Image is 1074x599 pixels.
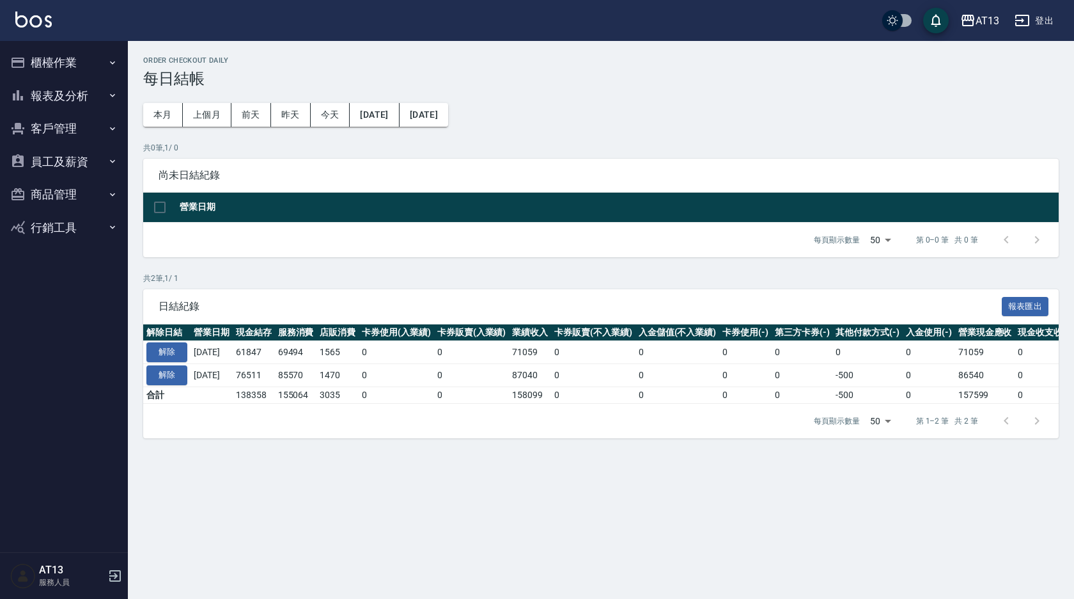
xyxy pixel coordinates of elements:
[772,387,833,403] td: 0
[143,142,1059,154] p: 共 0 筆, 1 / 0
[832,324,903,341] th: 其他付款方式(-)
[231,103,271,127] button: 前天
[955,364,1015,387] td: 86540
[635,364,720,387] td: 0
[635,324,720,341] th: 入金儲值(不入業績)
[316,364,359,387] td: 1470
[316,341,359,364] td: 1565
[146,342,187,362] button: 解除
[191,341,233,364] td: [DATE]
[814,234,860,246] p: 每頁顯示數量
[832,387,903,403] td: -500
[832,364,903,387] td: -500
[509,387,551,403] td: 158099
[1009,9,1059,33] button: 登出
[434,341,510,364] td: 0
[143,70,1059,88] h3: 每日結帳
[635,341,720,364] td: 0
[903,341,955,364] td: 0
[176,193,1059,223] th: 營業日期
[551,341,635,364] td: 0
[719,341,772,364] td: 0
[191,364,233,387] td: [DATE]
[159,300,1002,313] span: 日結紀錄
[311,103,350,127] button: 今天
[772,364,833,387] td: 0
[903,324,955,341] th: 入金使用(-)
[955,341,1015,364] td: 71059
[39,577,104,588] p: 服務人員
[233,324,275,341] th: 現金結存
[233,341,275,364] td: 61847
[551,364,635,387] td: 0
[350,103,399,127] button: [DATE]
[903,364,955,387] td: 0
[923,8,949,33] button: save
[814,415,860,427] p: 每頁顯示數量
[400,103,448,127] button: [DATE]
[233,387,275,403] td: 138358
[143,387,191,403] td: 合計
[233,364,275,387] td: 76511
[146,365,187,385] button: 解除
[635,387,720,403] td: 0
[143,56,1059,65] h2: Order checkout daily
[772,341,833,364] td: 0
[719,324,772,341] th: 卡券使用(-)
[10,563,36,589] img: Person
[271,103,311,127] button: 昨天
[159,169,1043,182] span: 尚未日結紀錄
[5,178,123,211] button: 商品管理
[916,234,978,246] p: 第 0–0 筆 共 0 筆
[5,79,123,113] button: 報表及分析
[5,211,123,244] button: 行銷工具
[832,341,903,364] td: 0
[772,324,833,341] th: 第三方卡券(-)
[955,8,1004,34] button: AT13
[39,564,104,577] h5: AT13
[359,364,434,387] td: 0
[1002,297,1049,317] button: 報表匯出
[359,324,434,341] th: 卡券使用(入業績)
[143,324,191,341] th: 解除日結
[976,13,999,29] div: AT13
[143,273,1059,284] p: 共 2 筆, 1 / 1
[865,223,896,257] div: 50
[551,387,635,403] td: 0
[316,324,359,341] th: 店販消費
[865,404,896,438] div: 50
[955,324,1015,341] th: 營業現金應收
[509,341,551,364] td: 71059
[903,387,955,403] td: 0
[275,324,317,341] th: 服務消費
[5,145,123,179] button: 員工及薪資
[183,103,231,127] button: 上個月
[275,364,317,387] td: 85570
[434,387,510,403] td: 0
[509,364,551,387] td: 87040
[434,364,510,387] td: 0
[1002,299,1049,312] a: 報表匯出
[955,387,1015,403] td: 157599
[719,387,772,403] td: 0
[916,415,978,427] p: 第 1–2 筆 共 2 筆
[5,46,123,79] button: 櫃檯作業
[434,324,510,341] th: 卡券販賣(入業績)
[275,387,317,403] td: 155064
[316,387,359,403] td: 3035
[719,364,772,387] td: 0
[551,324,635,341] th: 卡券販賣(不入業績)
[191,324,233,341] th: 營業日期
[143,103,183,127] button: 本月
[359,341,434,364] td: 0
[509,324,551,341] th: 業績收入
[15,12,52,28] img: Logo
[359,387,434,403] td: 0
[5,112,123,145] button: 客戶管理
[275,341,317,364] td: 69494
